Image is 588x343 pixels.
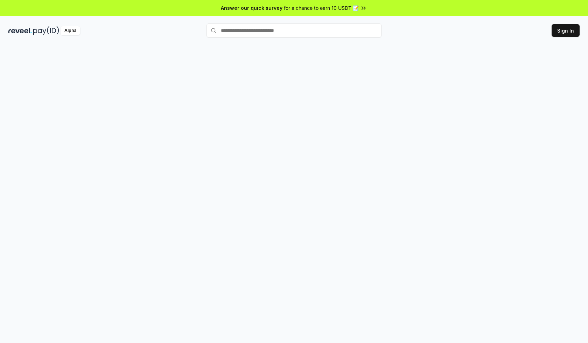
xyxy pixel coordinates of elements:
[221,4,282,12] span: Answer our quick survey
[284,4,359,12] span: for a chance to earn 10 USDT 📝
[552,24,580,37] button: Sign In
[33,26,59,35] img: pay_id
[8,26,32,35] img: reveel_dark
[61,26,80,35] div: Alpha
